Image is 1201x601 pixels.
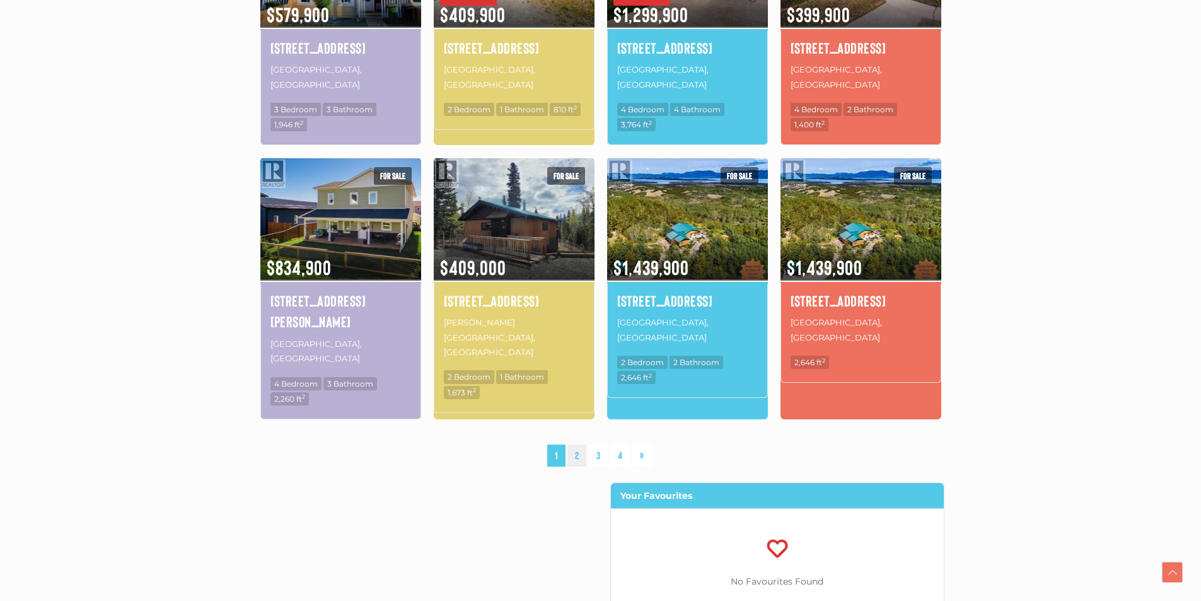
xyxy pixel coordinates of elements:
p: [PERSON_NAME][GEOGRAPHIC_DATA], [GEOGRAPHIC_DATA] [444,314,584,361]
span: 1,400 ft [791,118,828,131]
sup: 2 [649,119,652,126]
span: 1 Bathroom [496,103,548,116]
strong: Your Favourites [620,490,692,501]
p: [GEOGRAPHIC_DATA], [GEOGRAPHIC_DATA] [617,314,758,346]
img: 119 ALSEK CRESCENT, Haines Junction, Yukon [434,156,595,281]
p: [GEOGRAPHIC_DATA], [GEOGRAPHIC_DATA] [617,61,758,93]
span: 4 Bedroom [270,377,322,390]
sup: 2 [649,372,652,379]
sup: 2 [300,119,303,126]
sup: 2 [822,357,825,364]
span: 810 ft [550,103,581,116]
span: 2 Bedroom [617,356,668,369]
img: 1745 NORTH KLONDIKE HIGHWAY, Whitehorse North, Yukon [607,156,768,281]
sup: 2 [574,104,577,111]
span: 3,764 ft [617,118,656,131]
p: [GEOGRAPHIC_DATA], [GEOGRAPHIC_DATA] [270,336,411,368]
span: 2 Bathroom [844,103,897,116]
span: 4 Bedroom [791,103,842,116]
p: [GEOGRAPHIC_DATA], [GEOGRAPHIC_DATA] [791,314,931,346]
a: 3 [589,445,608,467]
span: 3 Bathroom [323,103,376,116]
p: [GEOGRAPHIC_DATA], [GEOGRAPHIC_DATA] [791,61,931,93]
a: [STREET_ADDRESS] [270,37,411,59]
a: [STREET_ADDRESS][PERSON_NAME] [270,290,411,332]
img: 1745 NORTH KLONDIKE HIGHWAY, Whitehorse North, Yukon [780,156,941,281]
span: $1,439,900 [780,239,941,281]
p: [GEOGRAPHIC_DATA], [GEOGRAPHIC_DATA] [444,61,584,93]
sup: 2 [821,119,825,126]
span: 2 Bathroom [670,356,723,369]
span: 3 Bathroom [323,377,377,390]
sup: 2 [473,387,476,394]
a: [STREET_ADDRESS] [444,37,584,59]
span: 4 Bedroom [617,103,668,116]
span: 2 Bedroom [444,103,494,116]
a: [STREET_ADDRESS] [617,290,758,312]
span: 2,646 ft [791,356,829,369]
a: 4 [610,445,630,467]
span: For sale [547,167,585,185]
span: 4 Bathroom [670,103,724,116]
span: 3 Bedroom [270,103,321,116]
span: 1 Bathroom [496,370,548,383]
a: [STREET_ADDRESS] [617,37,758,59]
span: $409,000 [434,239,595,281]
span: $1,439,900 [607,239,768,281]
span: 2,260 ft [270,392,309,406]
span: For sale [374,167,412,185]
span: For sale [894,167,932,185]
a: [STREET_ADDRESS] [444,290,584,312]
p: No Favourites Found [611,574,944,590]
span: 2,646 ft [617,371,656,384]
img: 208 LUELLA LANE, Whitehorse, Yukon [260,156,421,281]
span: 1,673 ft [444,386,480,399]
span: 2 Bedroom [444,370,494,383]
p: [GEOGRAPHIC_DATA], [GEOGRAPHIC_DATA] [270,61,411,93]
a: [STREET_ADDRESS] [791,290,931,312]
a: [STREET_ADDRESS] [791,37,931,59]
sup: 2 [302,393,305,400]
a: 2 [567,445,586,467]
span: 1 [547,445,566,467]
span: $834,900 [260,239,421,281]
a: » [632,445,651,467]
span: For sale [721,167,758,185]
span: 1,946 ft [270,118,307,131]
